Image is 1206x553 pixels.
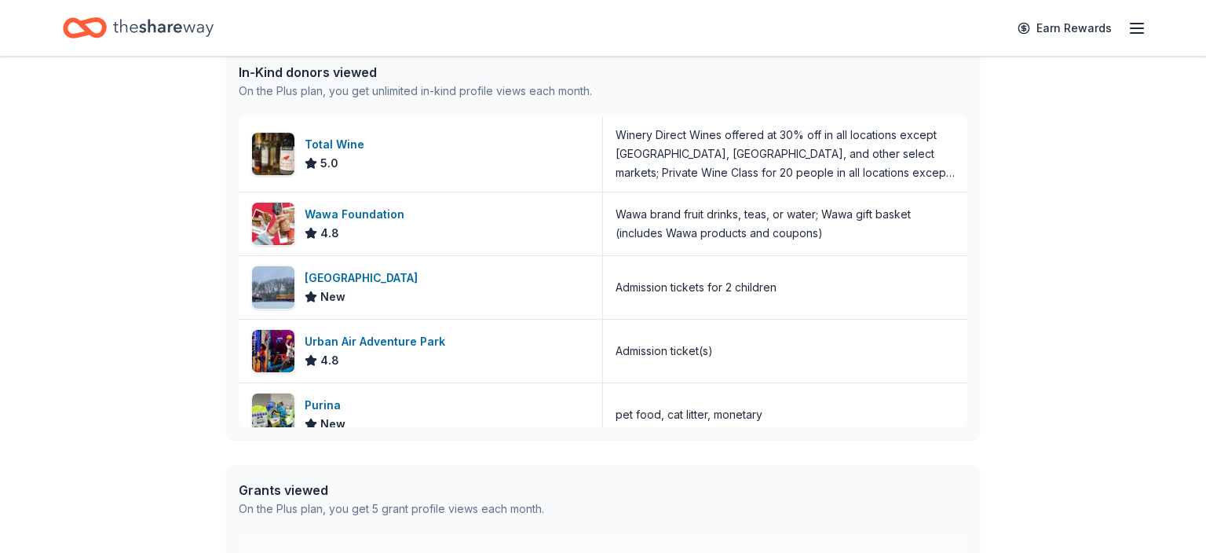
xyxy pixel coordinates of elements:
img: Image for Wawa Foundation [252,203,294,245]
a: Home [63,9,214,46]
div: Wawa Foundation [305,205,411,224]
span: 4.8 [320,224,339,243]
div: [GEOGRAPHIC_DATA] [305,269,424,287]
img: Image for Total Wine [252,133,294,175]
a: Earn Rewards [1008,14,1121,42]
div: pet food, cat litter, monetary [616,405,762,424]
span: 4.8 [320,351,339,370]
div: Admission tickets for 2 children [616,278,777,297]
img: Image for Wild West City [252,266,294,309]
div: Grants viewed [239,481,544,500]
div: Admission ticket(s) [616,342,713,361]
div: On the Plus plan, you get unlimited in-kind profile views each month. [239,82,592,101]
div: On the Plus plan, you get 5 grant profile views each month. [239,500,544,518]
span: New [320,287,345,306]
img: Image for Purina [252,394,294,436]
div: Wawa brand fruit drinks, teas, or water; Wawa gift basket (includes Wawa products and coupons) [616,205,955,243]
span: New [320,415,345,434]
span: 5.0 [320,154,338,173]
div: In-Kind donors viewed [239,63,592,82]
div: Urban Air Adventure Park [305,332,451,351]
img: Image for Urban Air Adventure Park [252,330,294,372]
div: Winery Direct Wines offered at 30% off in all locations except [GEOGRAPHIC_DATA], [GEOGRAPHIC_DAT... [616,126,955,182]
div: Total Wine [305,135,371,154]
div: Purina [305,396,347,415]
